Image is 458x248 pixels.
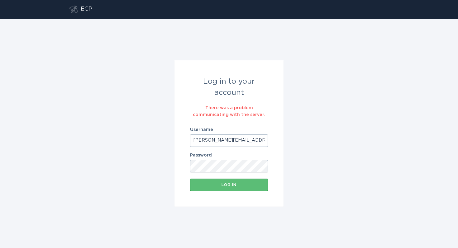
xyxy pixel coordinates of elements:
div: Log in [193,183,265,187]
div: ECP [81,6,92,13]
div: There was a problem communicating with the server. [190,105,268,118]
label: Username [190,128,268,132]
div: Log in to your account [190,76,268,98]
button: Go to dashboard [69,6,78,13]
button: Log in [190,179,268,191]
label: Password [190,153,268,157]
